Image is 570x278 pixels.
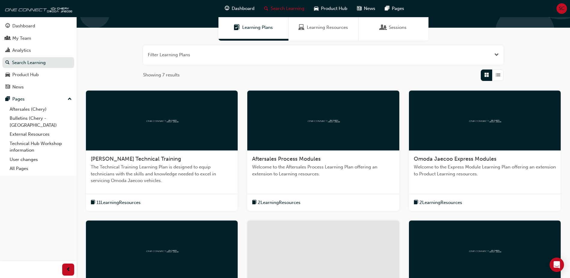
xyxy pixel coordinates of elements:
[380,24,386,31] span: Sessions
[252,199,300,206] button: book-icon2LearningResources
[12,35,31,42] div: My Team
[414,199,418,206] span: book-icon
[559,5,565,12] span: SC
[218,14,288,41] a: Learning PlansLearning Plans
[145,117,178,123] img: oneconnect
[468,248,501,253] img: oneconnect
[358,14,428,41] a: SessionsSessions
[414,156,496,162] span: Omoda Jaecoo Express Modules
[364,5,375,12] span: News
[352,2,380,15] a: news-iconNews
[494,51,499,58] button: Open the filter
[145,248,178,253] img: oneconnect
[259,2,309,15] a: search-iconSearch Learning
[419,199,462,206] span: 2 Learning Resources
[321,5,347,12] span: Product Hub
[496,72,500,79] span: List
[264,5,268,12] span: search-icon
[91,199,95,206] span: book-icon
[232,5,255,12] span: Dashboard
[2,69,74,80] a: Product Hub
[468,117,501,123] img: oneconnect
[5,36,10,41] span: people-icon
[91,156,181,162] span: [PERSON_NAME] Technical Training
[252,156,321,162] span: Aftersales Process Modules
[556,3,567,14] button: SC
[2,94,74,105] button: Pages
[7,155,74,164] a: User changes
[484,72,489,79] span: Grid
[258,199,300,206] span: 2 Learning Resources
[242,24,273,31] span: Learning Plans
[12,71,39,78] div: Product Hub
[234,24,240,31] span: Learning Plans
[7,105,74,114] a: Aftersales (Chery)
[414,199,462,206] button: book-icon2LearningResources
[298,24,304,31] span: Learning Resources
[91,199,141,206] button: book-icon11LearningResources
[66,266,71,273] span: prev-icon
[414,164,556,177] span: Welcome to the Express Module Learning Plan offering an extension to Product Learning resources.
[7,114,74,130] a: Bulletins (Chery - [GEOGRAPHIC_DATA])
[307,117,340,123] img: oneconnect
[307,24,348,31] span: Learning Resources
[96,199,141,206] span: 11 Learning Resources
[143,72,180,79] span: Showing 7 results
[271,5,304,12] span: Search Learning
[12,96,25,103] div: Pages
[225,5,229,12] span: guage-icon
[2,45,74,56] a: Analytics
[247,91,399,211] a: oneconnectAftersales Process ModulesWelcome to the Aftersales Process Learning Plan offering an e...
[385,5,389,12] span: pages-icon
[5,72,10,78] span: car-icon
[389,24,407,31] span: Sessions
[5,85,10,90] span: news-icon
[252,164,394,177] span: Welcome to the Aftersales Process Learning Plan offering an extension to Learning resources.
[2,57,74,68] a: Search Learning
[12,84,24,91] div: News
[86,91,238,211] a: oneconnect[PERSON_NAME] Technical TrainingThe Technical Training Learning Plan is designed to equ...
[2,82,74,93] a: News
[309,2,352,15] a: car-iconProduct Hub
[5,60,10,66] span: search-icon
[5,48,10,53] span: chart-icon
[2,19,74,94] button: DashboardMy TeamAnalyticsSearch LearningProduct HubNews
[7,164,74,173] a: All Pages
[409,91,561,211] a: oneconnectOmoda Jaecoo Express ModulesWelcome to the Express Module Learning Plan offering an ext...
[3,2,72,14] img: oneconnect
[12,47,31,54] div: Analytics
[68,95,72,103] span: up-icon
[288,14,358,41] a: Learning ResourcesLearning Resources
[2,33,74,44] a: My Team
[12,23,35,29] div: Dashboard
[220,2,259,15] a: guage-iconDashboard
[2,20,74,32] a: Dashboard
[380,2,409,15] a: pages-iconPages
[7,130,74,139] a: External Resources
[91,164,233,184] span: The Technical Training Learning Plan is designed to equip technicians with the skills and knowled...
[357,5,361,12] span: news-icon
[7,139,74,155] a: Technical Hub Workshop information
[392,5,404,12] span: Pages
[314,5,319,12] span: car-icon
[5,97,10,102] span: pages-icon
[252,199,257,206] span: book-icon
[550,258,564,272] div: Open Intercom Messenger
[5,23,10,29] span: guage-icon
